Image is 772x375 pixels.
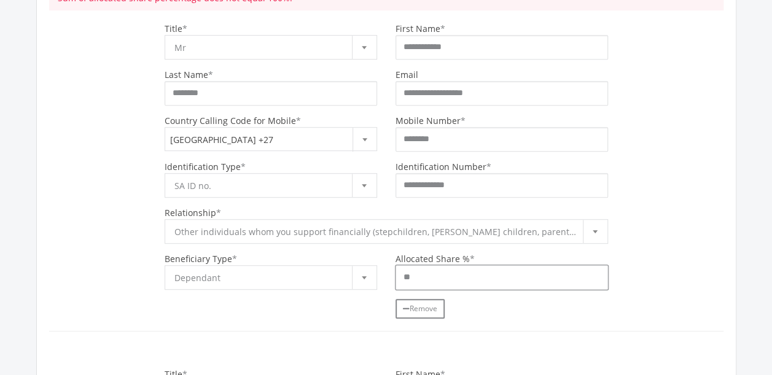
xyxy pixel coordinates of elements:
[174,220,580,244] span: Other individuals whom you support financially (stepchildren, [PERSON_NAME] children, parents, gr...
[165,207,216,218] label: Relationship
[396,253,470,265] label: Allocated Share %
[396,23,440,34] label: First Name
[396,115,461,126] label: Mobile Number
[174,266,349,290] span: Dependant
[396,161,486,172] label: Identification Number
[174,36,349,60] span: Mr
[174,174,349,198] span: SA ID no.
[165,23,182,34] label: Title
[165,127,377,151] span: South Africa +27
[165,253,232,265] label: Beneficiary Type
[396,299,445,319] a: Remove
[165,128,376,152] span: South Africa +27
[165,69,208,80] label: Last Name
[165,115,296,126] label: Country Calling Code for Mobile
[165,161,241,172] label: Identification Type
[396,69,418,80] label: Email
